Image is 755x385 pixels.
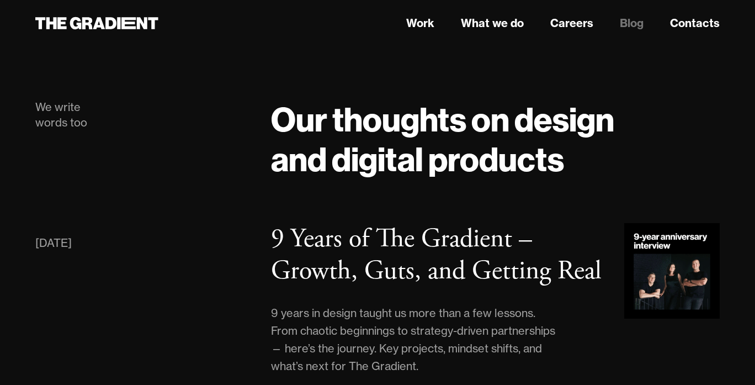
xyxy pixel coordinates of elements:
[670,15,720,31] a: Contacts
[271,304,558,375] div: 9 years in design taught us more than a few lessons. From chaotic beginnings to strategy-driven p...
[271,99,720,179] h1: Our thoughts on design and digital products
[271,222,602,288] h3: 9 Years of The Gradient – Growth, Guts, and Getting Real
[461,15,524,31] a: What we do
[550,15,593,31] a: Careers
[406,15,434,31] a: Work
[620,15,644,31] a: Blog
[35,234,72,252] div: [DATE]
[35,223,720,375] a: [DATE]9 Years of The Gradient – Growth, Guts, and Getting Real9 years in design taught us more th...
[35,99,249,130] div: We write words too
